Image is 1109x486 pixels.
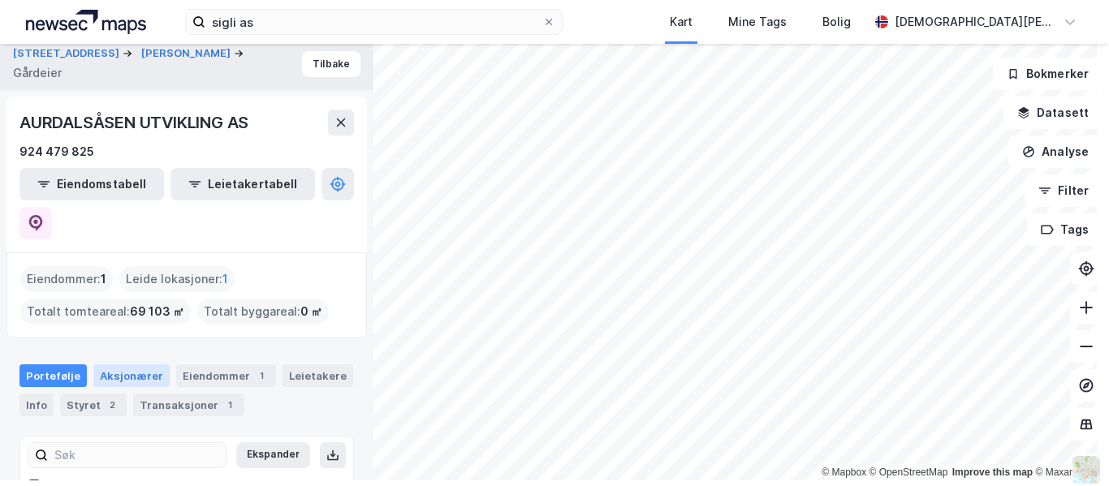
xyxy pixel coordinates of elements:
[222,269,228,289] span: 1
[13,45,123,62] button: [STREET_ADDRESS]
[1003,97,1103,129] button: Datasett
[1008,135,1103,168] button: Analyse
[670,12,693,32] div: Kart
[101,269,106,289] span: 1
[19,142,94,161] div: 924 479 825
[822,467,866,478] a: Mapbox
[19,364,87,387] div: Portefølje
[48,443,226,467] input: Søk
[19,394,54,416] div: Info
[728,12,787,32] div: Mine Tags
[26,10,146,34] img: logo.a4113a55bc3d86da70a041830d287a7e.svg
[253,368,270,384] div: 1
[19,168,164,200] button: Eiendomstabell
[133,394,244,416] div: Transaksjoner
[1025,174,1103,207] button: Filter
[60,394,127,416] div: Styret
[1027,213,1103,246] button: Tags
[993,58,1103,90] button: Bokmerker
[1028,408,1109,486] iframe: Chat Widget
[236,442,310,468] button: Ekspander
[205,10,542,34] input: Søk på adresse, matrikkel, gårdeiere, leietakere eller personer
[93,364,170,387] div: Aksjonærer
[952,467,1033,478] a: Improve this map
[222,397,238,413] div: 1
[170,168,315,200] button: Leietakertabell
[130,302,184,321] span: 69 103 ㎡
[20,299,191,325] div: Totalt tomteareal :
[197,299,329,325] div: Totalt byggareal :
[119,266,235,292] div: Leide lokasjoner :
[822,12,851,32] div: Bolig
[20,266,113,292] div: Eiendommer :
[895,12,1057,32] div: [DEMOGRAPHIC_DATA][PERSON_NAME]
[300,302,322,321] span: 0 ㎡
[283,364,353,387] div: Leietakere
[104,397,120,413] div: 2
[13,63,62,83] div: Gårdeier
[141,45,234,62] button: [PERSON_NAME]
[19,110,252,135] div: AURDALSÅSEN UTVIKLING AS
[1028,408,1109,486] div: Kontrollprogram for chat
[176,364,276,387] div: Eiendommer
[870,467,948,478] a: OpenStreetMap
[302,51,360,77] button: Tilbake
